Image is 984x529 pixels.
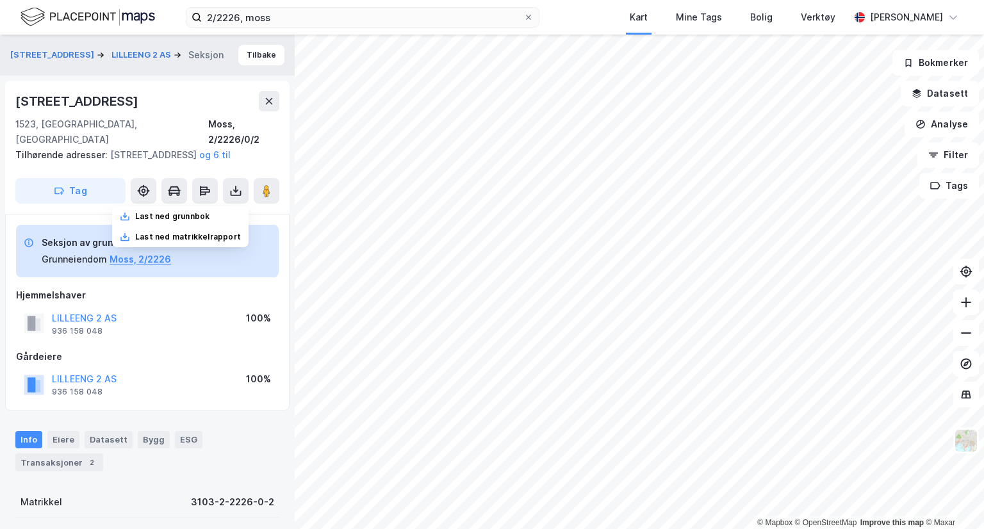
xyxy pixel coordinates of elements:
[870,10,943,25] div: [PERSON_NAME]
[10,49,97,61] button: [STREET_ADDRESS]
[202,8,523,27] input: Søk på adresse, matrikkel, gårdeiere, leietakere eller personer
[750,10,773,25] div: Bolig
[52,326,102,336] div: 936 158 048
[20,494,62,510] div: Matrikkel
[801,10,835,25] div: Verktøy
[135,232,241,242] div: Last ned matrikkelrapport
[795,518,857,527] a: OpenStreetMap
[15,178,126,204] button: Tag
[630,10,648,25] div: Kart
[892,50,979,76] button: Bokmerker
[917,142,979,168] button: Filter
[246,311,271,326] div: 100%
[138,431,170,448] div: Bygg
[15,91,141,111] div: [STREET_ADDRESS]
[905,111,979,137] button: Analyse
[191,494,274,510] div: 3103-2-2226-0-2
[15,147,269,163] div: [STREET_ADDRESS]
[954,428,978,453] img: Z
[111,49,174,61] button: LILLEENG 2 AS
[15,117,208,147] div: 1523, [GEOGRAPHIC_DATA], [GEOGRAPHIC_DATA]
[238,45,284,65] button: Tilbake
[757,518,792,527] a: Mapbox
[208,117,279,147] div: Moss, 2/2226/0/2
[15,149,110,160] span: Tilhørende adresser:
[47,431,79,448] div: Eiere
[860,518,924,527] a: Improve this map
[16,349,279,364] div: Gårdeiere
[920,468,984,529] iframe: Chat Widget
[52,387,102,397] div: 936 158 048
[42,252,107,267] div: Grunneiendom
[20,6,155,28] img: logo.f888ab2527a4732fd821a326f86c7f29.svg
[919,173,979,199] button: Tags
[920,468,984,529] div: Kontrollprogram for chat
[15,453,103,471] div: Transaksjoner
[676,10,722,25] div: Mine Tags
[188,47,224,63] div: Seksjon
[85,431,133,448] div: Datasett
[85,456,98,469] div: 2
[16,288,279,303] div: Hjemmelshaver
[110,252,171,267] button: Moss, 2/2226
[135,211,209,222] div: Last ned grunnbok
[246,371,271,387] div: 100%
[901,81,979,106] button: Datasett
[42,235,171,250] div: Seksjon av grunneiendom
[175,431,202,448] div: ESG
[15,431,42,448] div: Info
